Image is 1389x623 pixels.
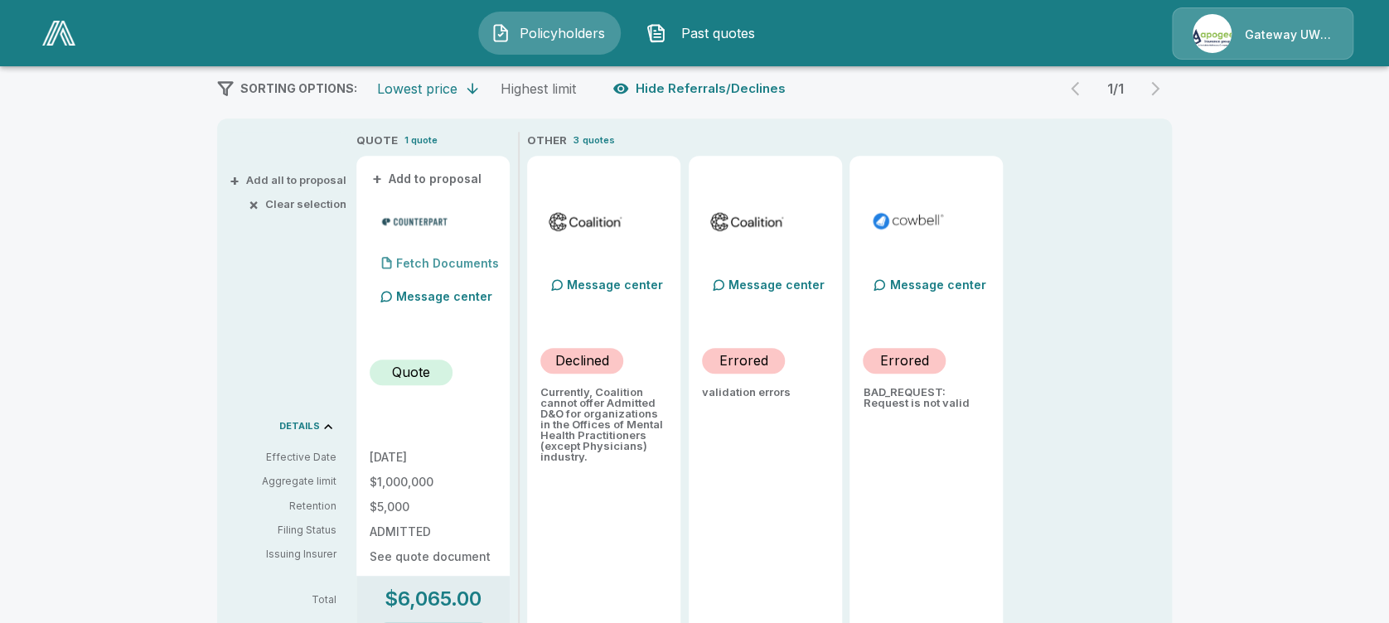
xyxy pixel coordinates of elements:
button: Hide Referrals/Declines [609,73,792,104]
img: Policyholders Icon [491,23,511,43]
p: 1 quote [404,133,438,147]
div: Highest limit [501,80,576,97]
p: Message center [396,287,492,305]
p: $1,000,000 [370,476,496,488]
p: Total [230,595,350,605]
img: cowbellmladmitted [869,209,946,234]
p: OTHER [527,133,567,149]
button: +Add to proposal [370,170,486,188]
p: See quote document [370,551,496,563]
p: $6,065.00 [385,589,482,609]
span: Policyholders [517,23,608,43]
p: BAD_REQUEST: Request is not valid [863,387,990,408]
p: Effective Date [230,450,336,465]
p: DETAILS [279,422,320,431]
p: Fetch Documents [396,258,499,269]
button: Policyholders IconPolicyholders [478,12,621,55]
p: Message center [728,276,825,293]
p: Message center [567,276,663,293]
p: Declined [555,350,609,370]
p: quotes [583,133,615,147]
button: Past quotes IconPast quotes [634,12,777,55]
p: 3 [574,133,579,147]
span: × [249,199,259,210]
button: +Add all to proposal [233,175,346,186]
p: $5,000 [370,501,496,513]
img: coalitionmladmitted [547,209,624,234]
p: Aggregate limit [230,474,336,489]
img: Past quotes Icon [646,23,666,43]
p: Currently, Coalition cannot offer Admitted D&O for organizations in the Offices of Mental Health ... [540,387,667,462]
p: Filing Status [230,523,336,538]
img: counterpartmladmitted [376,209,453,234]
img: coalitionmlsurplus [709,209,786,234]
p: Message center [889,276,985,293]
p: Retention [230,499,336,514]
p: [DATE] [370,452,496,463]
span: + [230,175,240,186]
p: Issuing Insurer [230,547,336,562]
span: Past quotes [673,23,764,43]
p: Quote [392,362,430,382]
div: Lowest price [377,80,457,97]
p: QUOTE [356,133,398,149]
p: Errored [880,350,929,370]
button: ×Clear selection [252,199,346,210]
p: Errored [719,350,767,370]
p: ADMITTED [370,526,496,538]
span: SORTING OPTIONS: [240,81,357,95]
p: validation errors [702,387,829,398]
img: AA Logo [42,21,75,46]
span: + [372,173,382,185]
p: 1 / 1 [1099,82,1132,95]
